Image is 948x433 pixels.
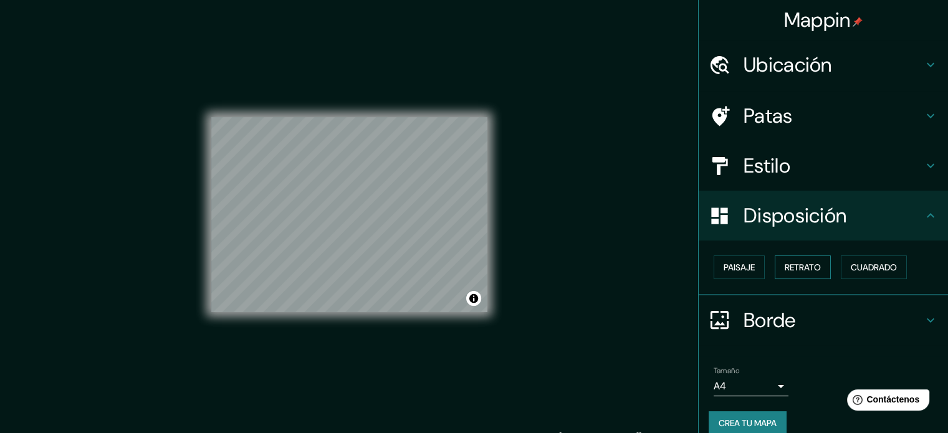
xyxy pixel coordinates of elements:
button: Activar o desactivar atribución [466,291,481,306]
font: Estilo [744,153,790,179]
font: Mappin [784,7,851,33]
div: Patas [699,91,948,141]
font: Paisaje [724,262,755,273]
div: A4 [714,376,788,396]
div: Ubicación [699,40,948,90]
font: A4 [714,379,726,393]
iframe: Lanzador de widgets de ayuda [837,384,934,419]
font: Borde [744,307,796,333]
div: Disposición [699,191,948,240]
font: Crea tu mapa [719,417,777,429]
div: Estilo [699,141,948,191]
button: Retrato [775,255,831,279]
font: Tamaño [714,366,739,376]
font: Ubicación [744,52,832,78]
font: Disposición [744,202,846,229]
canvas: Mapa [211,117,487,312]
button: Paisaje [714,255,765,279]
font: Retrato [785,262,821,273]
font: Cuadrado [851,262,897,273]
img: pin-icon.png [853,17,863,27]
div: Borde [699,295,948,345]
font: Patas [744,103,793,129]
button: Cuadrado [841,255,907,279]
